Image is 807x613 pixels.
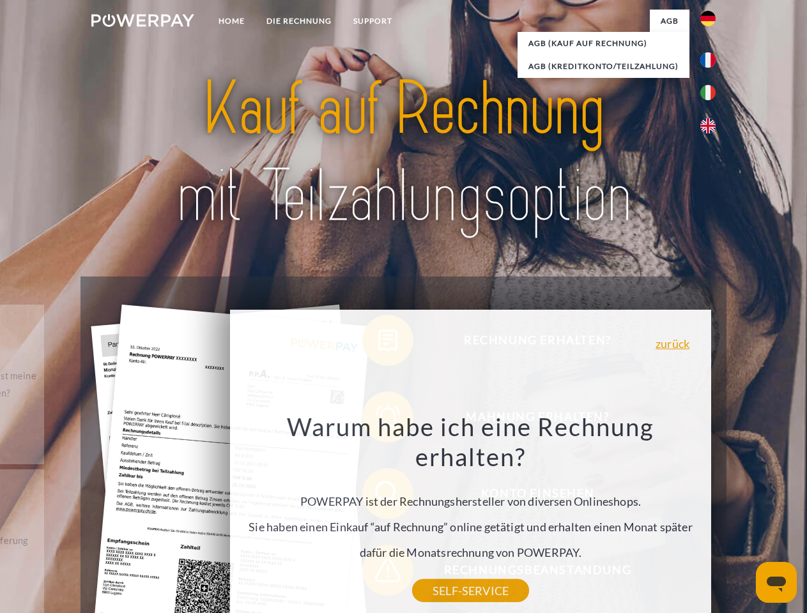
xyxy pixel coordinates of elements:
[518,32,689,55] a: AGB (Kauf auf Rechnung)
[700,85,716,100] img: it
[518,55,689,78] a: AGB (Kreditkonto/Teilzahlung)
[650,10,689,33] a: agb
[700,11,716,26] img: de
[756,562,797,603] iframe: Schaltfläche zum Öffnen des Messaging-Fensters
[238,411,704,473] h3: Warum habe ich eine Rechnung erhalten?
[342,10,403,33] a: SUPPORT
[656,338,689,349] a: zurück
[700,52,716,68] img: fr
[91,14,194,27] img: logo-powerpay-white.svg
[412,579,529,602] a: SELF-SERVICE
[700,118,716,133] img: en
[256,10,342,33] a: DIE RECHNUNG
[238,411,704,591] div: POWERPAY ist der Rechnungshersteller von diversen Onlineshops. Sie haben einen Einkauf “auf Rechn...
[208,10,256,33] a: Home
[122,61,685,245] img: title-powerpay_de.svg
